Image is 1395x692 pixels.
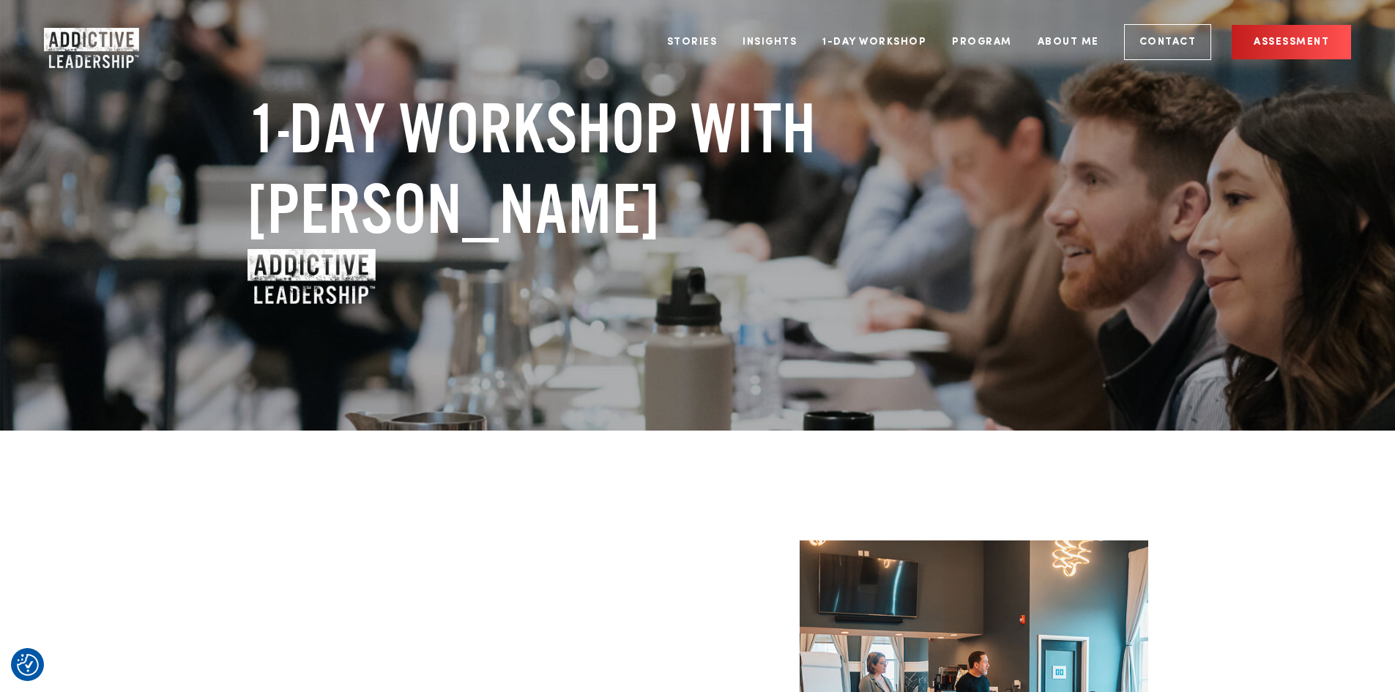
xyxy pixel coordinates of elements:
a: Contact [1124,24,1212,60]
button: Consent Preferences [17,654,39,676]
a: Home [44,28,132,57]
a: 1-Day Workshop [811,15,937,70]
a: About Me [1027,15,1110,70]
img: Revisit consent button [17,654,39,676]
a: Assessment [1232,25,1351,59]
h1: 1-Day Workshop with [PERSON_NAME] [248,88,929,249]
a: Insights [732,15,808,70]
a: Stories [656,15,729,70]
a: Program [941,15,1023,70]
